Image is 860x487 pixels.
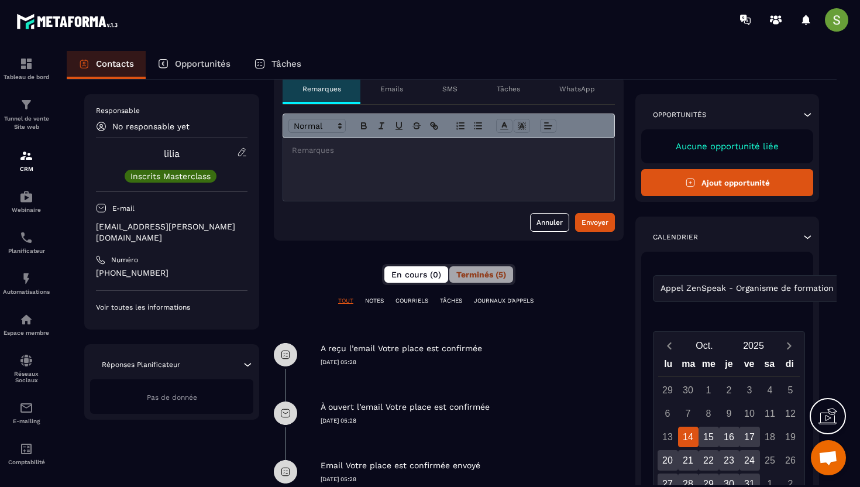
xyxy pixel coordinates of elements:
[658,356,679,376] div: lu
[3,459,50,465] p: Comptabilité
[19,149,33,163] img: formation
[658,338,680,354] button: Previous month
[678,380,699,400] div: 30
[760,380,780,400] div: 4
[19,57,33,71] img: formation
[3,248,50,254] p: Planificateur
[321,358,624,366] p: [DATE] 05:28
[699,403,719,424] div: 8
[729,335,778,356] button: Open years overlay
[679,356,699,376] div: ma
[321,475,624,483] p: [DATE] 05:28
[3,289,50,295] p: Automatisations
[102,360,180,369] p: Réponses Planificateur
[760,403,780,424] div: 11
[3,222,50,263] a: schedulerschedulerPlanificateur
[3,74,50,80] p: Tableau de bord
[365,297,384,305] p: NOTES
[3,392,50,433] a: emailemailE-mailing
[391,270,441,279] span: En cours (0)
[3,181,50,222] a: automationsautomationsWebinaire
[530,213,569,232] button: Annuler
[559,84,595,94] p: WhatsApp
[680,335,729,356] button: Open months overlay
[19,401,33,415] img: email
[96,106,247,115] p: Responsable
[719,356,739,376] div: je
[440,297,462,305] p: TÂCHES
[271,59,301,69] p: Tâches
[112,122,190,131] p: No responsable yet
[321,417,624,425] p: [DATE] 05:28
[19,98,33,112] img: formation
[739,380,760,400] div: 3
[699,380,719,400] div: 1
[395,297,428,305] p: COURRIELS
[3,433,50,474] a: accountantaccountantComptabilité
[19,354,33,368] img: social-network
[380,84,403,94] p: Emails
[338,297,353,305] p: TOUT
[19,313,33,327] img: automations
[719,450,739,471] div: 23
[699,356,719,376] div: me
[779,356,800,376] div: di
[96,221,247,243] p: [EMAIL_ADDRESS][PERSON_NAME][DOMAIN_NAME]
[3,371,50,383] p: Réseaux Sociaux
[836,282,845,295] input: Search for option
[242,51,313,79] a: Tâches
[658,403,678,424] div: 6
[653,141,801,152] p: Aucune opportunité liée
[147,393,197,402] span: Pas de donnée
[3,345,50,392] a: social-networksocial-networkRéseaux Sociaux
[3,166,50,172] p: CRM
[759,356,780,376] div: sa
[739,356,759,376] div: ve
[575,213,615,232] button: Envoyer
[678,403,699,424] div: 7
[3,48,50,89] a: formationformationTableau de bord
[321,343,482,354] p: A reçu l’email Votre place est confirmée
[321,460,480,471] p: Email Votre place est confirmée envoyé
[780,380,801,400] div: 5
[96,303,247,312] p: Voir toutes les informations
[641,169,813,196] button: Ajout opportunité
[780,450,801,471] div: 26
[658,427,678,447] div: 13
[778,338,800,354] button: Next month
[67,51,146,79] a: Contacts
[112,204,135,213] p: E-mail
[699,450,719,471] div: 22
[456,270,506,279] span: Terminés (5)
[3,207,50,213] p: Webinaire
[111,255,138,265] p: Numéro
[658,282,836,295] span: Appel ZenSpeak - Organisme de formation
[811,440,846,475] div: Ouvrir le chat
[3,89,50,140] a: formationformationTunnel de vente Site web
[653,110,707,119] p: Opportunités
[19,231,33,245] img: scheduler
[699,427,719,447] div: 15
[19,190,33,204] img: automations
[719,427,739,447] div: 16
[678,427,699,447] div: 14
[780,427,801,447] div: 19
[678,450,699,471] div: 21
[19,442,33,456] img: accountant
[653,232,698,242] p: Calendrier
[497,84,520,94] p: Tâches
[780,403,801,424] div: 12
[384,266,448,283] button: En cours (0)
[164,148,180,159] a: lilia
[3,304,50,345] a: automationsautomationsEspace membre
[739,403,760,424] div: 10
[3,140,50,181] a: formationformationCRM
[3,418,50,424] p: E-mailing
[3,330,50,336] p: Espace membre
[302,84,341,94] p: Remarques
[96,267,247,279] p: [PHONE_NUMBER]
[3,263,50,304] a: automationsautomationsAutomatisations
[321,402,490,413] p: À ouvert l’email Votre place est confirmée
[582,217,608,228] div: Envoyer
[16,11,122,32] img: logo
